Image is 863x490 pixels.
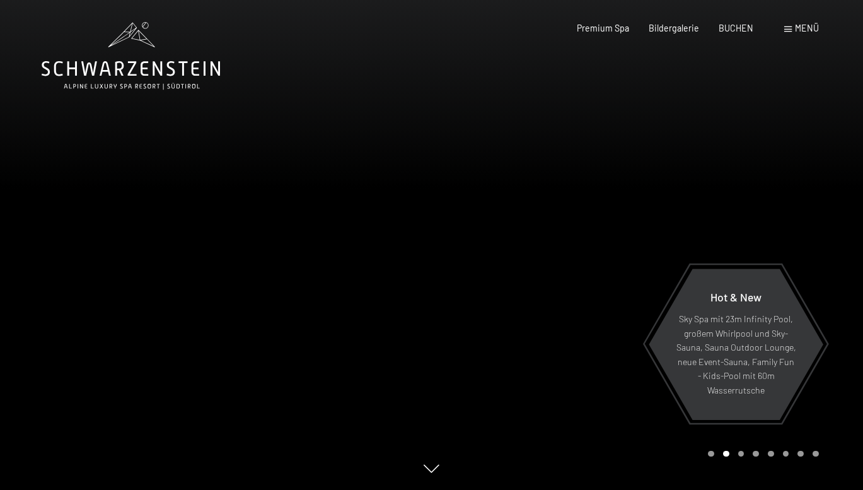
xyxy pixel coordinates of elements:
div: Carousel Page 5 [768,451,774,457]
a: Hot & New Sky Spa mit 23m Infinity Pool, großem Whirlpool und Sky-Sauna, Sauna Outdoor Lounge, ne... [648,268,824,421]
div: Carousel Page 3 [738,451,744,457]
div: Carousel Page 8 [813,451,819,457]
a: BUCHEN [719,23,753,33]
div: Carousel Page 1 [708,451,714,457]
a: Bildergalerie [649,23,699,33]
span: Menü [795,23,819,33]
div: Carousel Page 7 [797,451,804,457]
a: Premium Spa [577,23,629,33]
div: Carousel Page 6 [783,451,789,457]
p: Sky Spa mit 23m Infinity Pool, großem Whirlpool und Sky-Sauna, Sauna Outdoor Lounge, neue Event-S... [676,313,796,398]
span: Hot & New [710,290,762,304]
div: Carousel Page 2 (Current Slide) [723,451,729,457]
div: Carousel Pagination [704,451,818,457]
div: Carousel Page 4 [753,451,759,457]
